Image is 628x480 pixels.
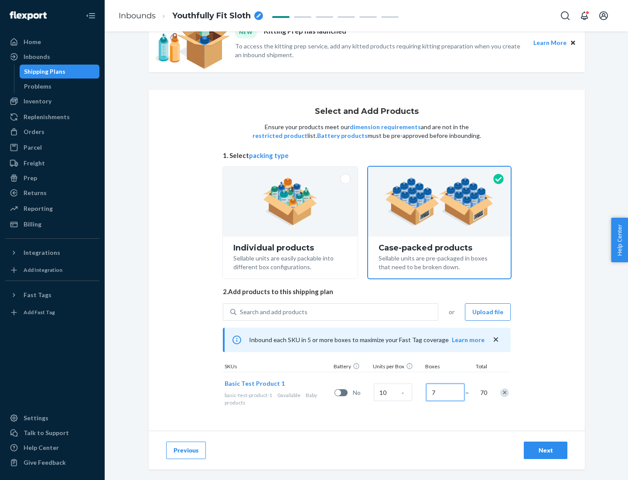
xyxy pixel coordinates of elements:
[5,246,99,260] button: Integrations
[235,26,257,38] div: NEW
[24,113,70,121] div: Replenishments
[5,186,99,200] a: Returns
[225,392,272,398] span: basic-test-product-1
[252,123,482,140] p: Ensure your products meet our and are not in the list. must be pre-approved before inbounding.
[166,442,206,459] button: Previous
[225,391,331,406] div: Baby products
[10,11,47,20] img: Flexport logo
[24,97,51,106] div: Inventory
[353,388,370,397] span: No
[385,178,494,226] img: case-pack.59cecea509d18c883b923b81aeac6d0b.png
[5,125,99,139] a: Orders
[524,442,567,459] button: Next
[24,204,53,213] div: Reporting
[235,42,526,59] p: To access the kitting prep service, add any kitted products requiring kitting preparation when yo...
[374,384,412,401] input: Case Quantity
[426,384,464,401] input: Number of boxes
[249,151,289,160] button: packing type
[20,79,100,93] a: Problems
[225,379,285,388] button: Basic Test Product 1
[317,131,368,140] button: Battery products
[24,82,51,91] div: Problems
[20,65,100,79] a: Shipping Plans
[24,458,66,467] div: Give Feedback
[379,252,500,271] div: Sellable units are pre-packaged in boxes that need to be broken down.
[568,38,578,48] button: Close
[350,123,421,131] button: dimension requirements
[233,243,347,252] div: Individual products
[277,392,300,398] span: 0 available
[576,7,593,24] button: Open notifications
[5,35,99,49] a: Home
[452,336,485,344] button: Learn more
[5,156,99,170] a: Freight
[5,50,99,64] a: Inbounds
[233,252,347,271] div: Sellable units are easily packable into different box configurations.
[253,131,307,140] button: restricted product
[5,456,99,470] button: Give Feedback
[172,10,251,22] span: Youthfully Fit Sloth
[223,328,511,352] div: Inbound each SKU in 5 or more boxes to maximize your Fast Tag coverage
[24,220,41,229] div: Billing
[24,67,65,76] div: Shipping Plans
[225,380,285,387] span: Basic Test Product 1
[379,243,500,252] div: Case-packed products
[467,363,489,372] div: Total
[24,266,62,274] div: Add Integration
[5,110,99,124] a: Replenishments
[5,94,99,108] a: Inventory
[24,189,47,197] div: Returns
[24,429,69,437] div: Talk to Support
[595,7,612,24] button: Open account menu
[5,171,99,185] a: Prep
[611,218,628,262] button: Help Center
[5,411,99,425] a: Settings
[24,309,55,316] div: Add Fast Tag
[500,388,509,397] div: Remove Item
[24,127,44,136] div: Orders
[223,151,511,160] span: 1. Select
[24,143,42,152] div: Parcel
[24,414,48,422] div: Settings
[240,308,307,316] div: Search and add products
[531,446,560,455] div: Next
[223,363,332,372] div: SKUs
[24,38,41,46] div: Home
[5,426,99,440] a: Talk to Support
[478,388,487,397] span: 70
[24,52,50,61] div: Inbounds
[5,441,99,455] a: Help Center
[112,3,270,29] ol: breadcrumbs
[332,363,371,372] div: Battery
[24,174,37,182] div: Prep
[24,443,59,452] div: Help Center
[5,305,99,319] a: Add Fast Tag
[24,248,60,257] div: Integrations
[315,107,419,116] h1: Select and Add Products
[5,263,99,277] a: Add Integration
[556,7,574,24] button: Open Search Box
[119,11,156,21] a: Inbounds
[223,287,511,296] span: 2. Add products to this shipping plan
[5,288,99,302] button: Fast Tags
[423,363,467,372] div: Boxes
[449,308,454,316] span: or
[24,159,45,168] div: Freight
[371,363,423,372] div: Units per Box
[263,178,317,226] img: individual-pack.facf35554cb0f1810c75b2bd6df2d64e.png
[264,26,346,38] p: Kitting Prep has launched
[533,38,567,48] button: Learn More
[82,7,99,24] button: Close Navigation
[465,303,511,321] button: Upload file
[5,202,99,216] a: Reporting
[465,388,474,397] span: =
[5,141,99,154] a: Parcel
[5,217,99,231] a: Billing
[491,335,500,344] button: close
[24,291,51,299] div: Fast Tags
